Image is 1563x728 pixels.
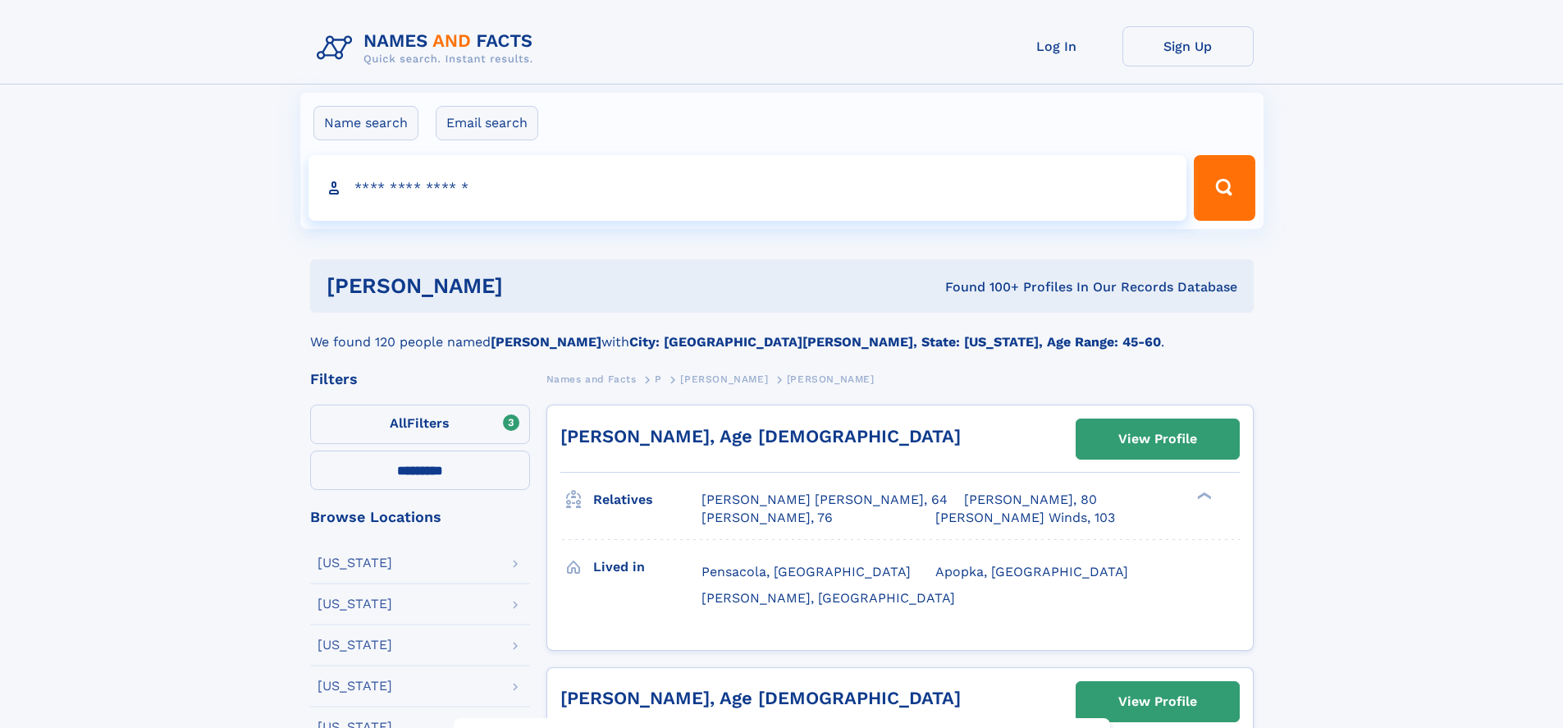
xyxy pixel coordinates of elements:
[702,509,833,527] a: [PERSON_NAME], 76
[491,334,601,350] b: [PERSON_NAME]
[310,26,546,71] img: Logo Names and Facts
[310,405,530,444] label: Filters
[964,491,1097,509] a: [PERSON_NAME], 80
[655,369,662,389] a: P
[702,564,911,579] span: Pensacola, [GEOGRAPHIC_DATA]
[935,509,1115,527] a: [PERSON_NAME] Winds, 103
[318,556,392,570] div: [US_STATE]
[318,598,392,611] div: [US_STATE]
[390,415,407,431] span: All
[310,313,1254,352] div: We found 120 people named with .
[318,639,392,652] div: [US_STATE]
[327,276,724,296] h1: [PERSON_NAME]
[1118,420,1197,458] div: View Profile
[560,426,961,446] a: [PERSON_NAME], Age [DEMOGRAPHIC_DATA]
[935,564,1128,579] span: Apopka, [GEOGRAPHIC_DATA]
[318,680,392,693] div: [US_STATE]
[436,106,538,140] label: Email search
[680,369,768,389] a: [PERSON_NAME]
[629,334,1161,350] b: City: [GEOGRAPHIC_DATA][PERSON_NAME], State: [US_STATE], Age Range: 45-60
[560,688,961,708] a: [PERSON_NAME], Age [DEMOGRAPHIC_DATA]
[702,590,955,606] span: [PERSON_NAME], [GEOGRAPHIC_DATA]
[1194,155,1255,221] button: Search Button
[655,373,662,385] span: P
[724,278,1237,296] div: Found 100+ Profiles In Our Records Database
[787,373,875,385] span: [PERSON_NAME]
[1118,683,1197,721] div: View Profile
[308,155,1187,221] input: search input
[1122,26,1254,66] a: Sign Up
[1076,419,1239,459] a: View Profile
[313,106,418,140] label: Name search
[680,373,768,385] span: [PERSON_NAME]
[702,491,948,509] a: [PERSON_NAME] [PERSON_NAME], 64
[546,369,637,389] a: Names and Facts
[310,510,530,524] div: Browse Locations
[593,553,702,581] h3: Lived in
[593,486,702,514] h3: Relatives
[310,372,530,387] div: Filters
[1193,491,1213,501] div: ❯
[1076,682,1239,721] a: View Profile
[991,26,1122,66] a: Log In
